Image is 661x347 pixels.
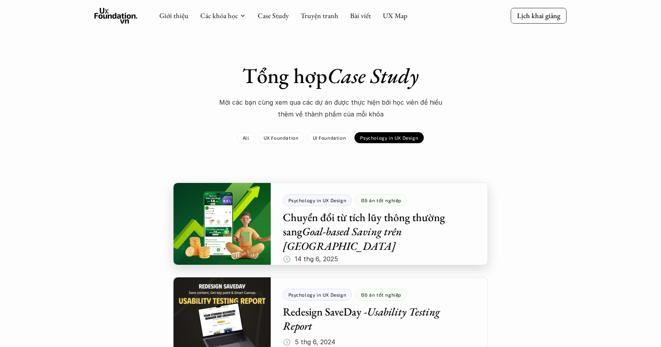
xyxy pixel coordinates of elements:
[212,96,449,120] p: Mời các bạn cùng xem qua các dự án được thực hiện bới học viên để hiểu thêm về thành phẩm của mỗi...
[173,183,488,265] a: Psychology in UX DesignĐồ án tốt nghiệpChuyển đổi từ tích lũy thông thường sangGoal-based Saving ...
[243,135,249,140] p: All
[383,11,408,20] a: UX Map
[511,8,567,23] a: Lịch khai giảng
[355,132,424,143] a: Psychology in UX Design
[258,132,304,143] a: UX Foundation
[237,132,255,143] a: All
[193,63,468,89] h1: Tổng hợp
[307,132,352,143] a: UI Foundation
[200,11,238,20] a: Các khóa học
[360,135,418,140] p: Psychology in UX Design
[313,135,346,140] p: UI Foundation
[327,62,419,89] em: Case Study
[258,11,289,20] a: Case Study
[159,11,188,20] a: Giới thiệu
[517,11,560,20] p: Lịch khai giảng
[301,11,338,20] a: Truyện tranh
[264,135,299,140] p: UX Foundation
[350,11,371,20] a: Bài viết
